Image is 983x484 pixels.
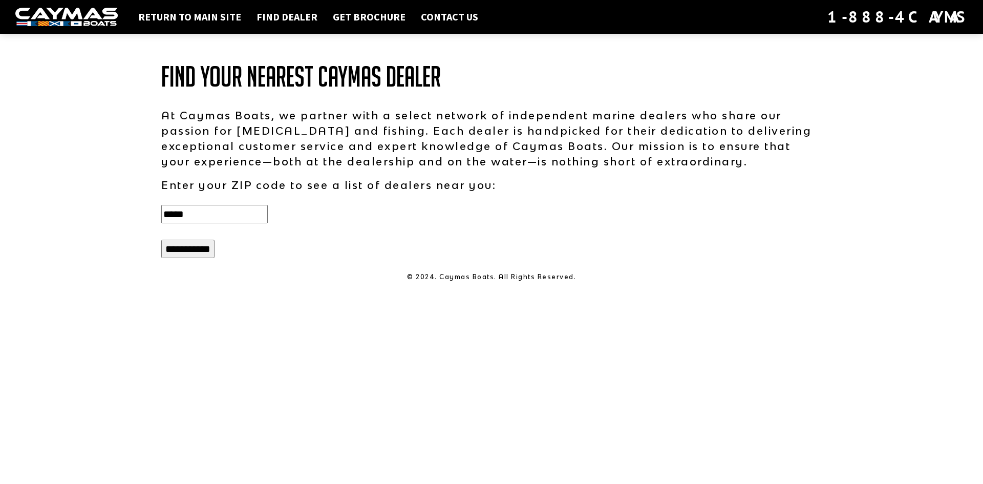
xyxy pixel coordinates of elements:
[161,108,822,169] p: At Caymas Boats, we partner with a select network of independent marine dealers who share our pas...
[161,272,822,282] p: © 2024. Caymas Boats. All Rights Reserved.
[328,10,411,24] a: Get Brochure
[251,10,323,24] a: Find Dealer
[161,61,822,92] h1: Find Your Nearest Caymas Dealer
[161,177,822,193] p: Enter your ZIP code to see a list of dealers near you:
[15,8,118,27] img: white-logo-c9c8dbefe5ff5ceceb0f0178aa75bf4bb51f6bca0971e226c86eb53dfe498488.png
[827,6,968,28] div: 1-888-4CAYMAS
[416,10,483,24] a: Contact Us
[133,10,246,24] a: Return to main site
